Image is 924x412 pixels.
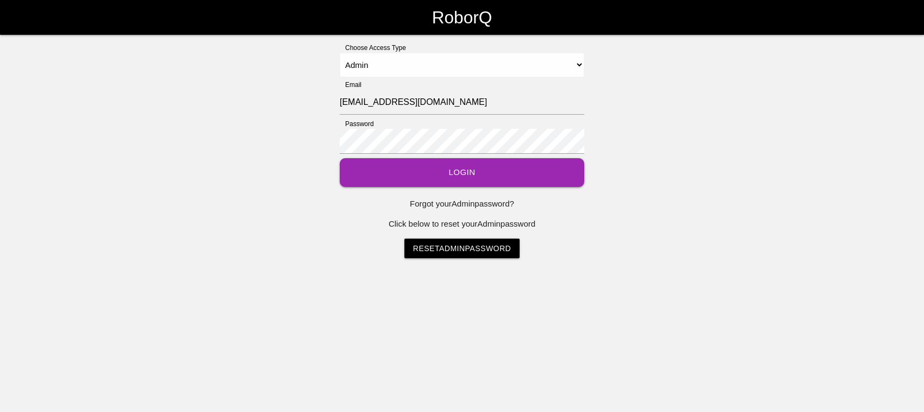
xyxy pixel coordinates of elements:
[340,198,584,210] p: Forgot your Admin password?
[404,239,520,258] a: ResetAdminPassword
[340,80,361,90] label: Email
[340,119,374,129] label: Password
[340,43,406,53] label: Choose Access Type
[340,158,584,187] button: Login
[340,218,584,230] p: Click below to reset your Admin password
